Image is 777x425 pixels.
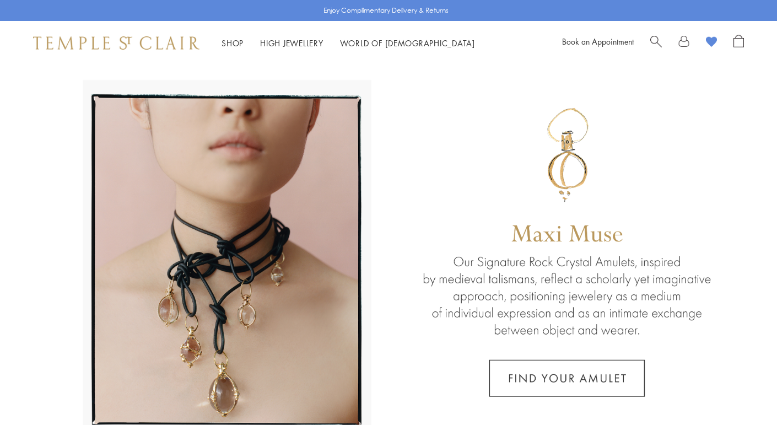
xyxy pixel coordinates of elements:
[706,35,717,51] a: View Wishlist
[222,36,475,50] nav: Main navigation
[222,37,244,49] a: ShopShop
[260,37,323,49] a: High JewelleryHigh Jewellery
[323,5,449,16] p: Enjoy Complimentary Delivery & Returns
[650,35,662,51] a: Search
[340,37,475,49] a: World of [DEMOGRAPHIC_DATA]World of [DEMOGRAPHIC_DATA]
[562,36,634,47] a: Book an Appointment
[33,36,199,50] img: Temple St. Clair
[733,35,744,51] a: Open Shopping Bag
